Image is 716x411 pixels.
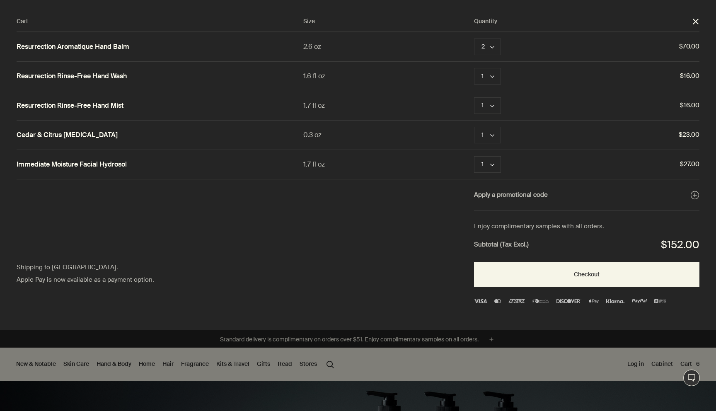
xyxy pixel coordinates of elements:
[474,17,692,27] div: Quantity
[692,18,699,25] button: Close
[661,236,699,254] div: $152.00
[17,72,127,81] a: Resurrection Rinse-Free Hand Wash
[17,17,303,27] div: Cart
[536,100,699,111] span: $16.00
[632,299,647,303] img: PayPal Logo
[17,262,225,273] div: Shipping to [GEOGRAPHIC_DATA].
[474,156,501,173] button: Quantity 1
[474,68,501,85] button: Quantity 1
[303,70,474,82] div: 1.6 fl oz
[17,275,225,285] div: Apple Pay is now available as a payment option.
[589,299,599,303] img: Apple Pay
[474,262,699,287] button: Checkout
[303,17,474,27] div: Size
[556,299,581,303] img: discover-3
[494,299,501,303] img: Mastercard Logo
[508,299,525,303] img: Amex Logo
[654,299,666,303] img: alipay-logo
[474,221,699,232] div: Enjoy complimentary samples with all orders.
[606,299,624,303] img: klarna (1)
[303,100,474,111] div: 1.7 fl oz
[536,71,699,82] span: $16.00
[17,131,118,140] a: Cedar & Citrus [MEDICAL_DATA]
[683,370,700,386] button: Live Assistance
[17,43,129,51] a: Resurrection Aromatique Hand Balm
[303,159,474,170] div: 1.7 fl oz
[303,41,474,52] div: 2.6 oz
[474,299,487,303] img: Visa Logo
[474,190,699,201] button: Apply a promotional code
[17,102,123,110] a: Resurrection Rinse-Free Hand Mist
[474,127,501,143] button: Quantity 1
[536,159,699,170] span: $27.00
[532,299,549,303] img: diners-club-international-2
[17,160,127,169] a: Immediate Moisture Facial Hydrosol
[303,129,474,140] div: 0.3 oz
[474,239,529,250] strong: Subtotal (Tax Excl.)
[474,97,501,114] button: Quantity 1
[536,130,699,140] span: $23.00
[474,39,501,55] button: Quantity 2
[536,41,699,52] span: $70.00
